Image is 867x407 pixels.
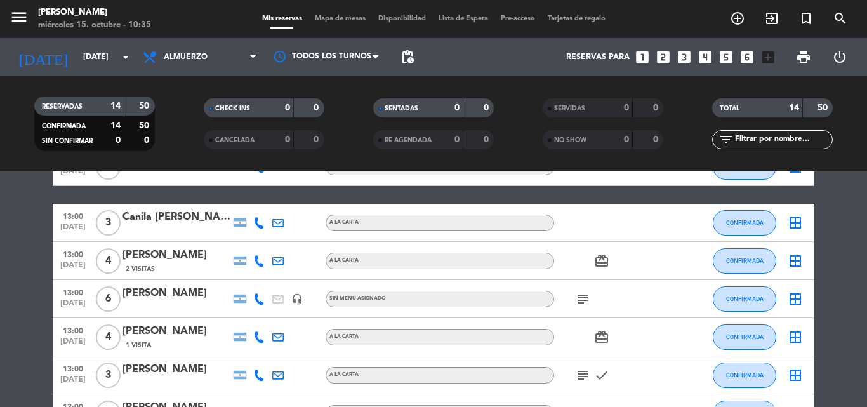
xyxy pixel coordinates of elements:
i: exit_to_app [764,11,779,26]
span: A LA CARTA [329,220,359,225]
button: CONFIRMADA [713,286,776,312]
span: 1 Visita [126,340,151,350]
button: CONFIRMADA [713,363,776,388]
span: Lista de Espera [432,15,494,22]
i: add_circle_outline [730,11,745,26]
strong: 0 [653,135,661,144]
strong: 50 [139,102,152,110]
i: looks_one [634,49,651,65]
span: SIN CONFIRMAR [42,138,93,144]
button: CONFIRMADA [713,210,776,236]
span: Sin menú asignado [329,296,386,301]
i: card_giftcard [594,330,609,345]
span: CONFIRMADA [42,123,86,130]
i: power_settings_new [832,50,847,65]
strong: 14 [110,121,121,130]
span: 6 [96,286,121,312]
span: [DATE] [57,375,89,390]
strong: 0 [653,103,661,112]
i: looks_two [655,49,672,65]
i: border_all [788,368,803,383]
span: CONFIRMADA [726,371,764,378]
div: [PERSON_NAME] [122,247,230,264]
button: CONFIRMADA [713,248,776,274]
div: [PERSON_NAME] [122,361,230,378]
strong: 0 [285,135,290,144]
div: miércoles 15. octubre - 10:35 [38,19,151,32]
span: 2 Visitas [126,264,155,274]
span: SENTADAS [385,105,418,112]
span: Reservas para [566,53,630,62]
span: Pre-acceso [494,15,541,22]
span: CANCELADA [215,137,255,143]
span: RESERVADAS [42,103,83,110]
i: subject [575,368,590,383]
strong: 0 [314,103,321,112]
span: 13:00 [57,246,89,261]
span: [DATE] [57,167,89,182]
button: menu [10,8,29,31]
i: looks_4 [697,49,713,65]
strong: 0 [624,103,629,112]
span: CONFIRMADA [726,219,764,226]
span: 13:00 [57,284,89,299]
div: Canila [PERSON_NAME] [122,209,230,225]
span: TOTAL [720,105,739,112]
i: border_all [788,215,803,230]
strong: 0 [285,103,290,112]
i: border_all [788,253,803,269]
span: CONFIRMADA [726,295,764,302]
span: A LA CARTA [329,372,359,377]
div: [PERSON_NAME] [122,323,230,340]
span: 13:00 [57,323,89,337]
span: Mis reservas [256,15,308,22]
span: [DATE] [57,261,89,276]
span: 4 [96,248,121,274]
i: headset_mic [291,293,303,305]
span: 3 [96,210,121,236]
div: [PERSON_NAME] [122,285,230,302]
button: CONFIRMADA [713,324,776,350]
strong: 0 [116,136,121,145]
i: looks_3 [676,49,692,65]
span: [DATE] [57,337,89,352]
span: 4 [96,324,121,350]
div: [PERSON_NAME] [38,6,151,19]
span: pending_actions [400,50,415,65]
strong: 0 [454,135,460,144]
div: LOG OUT [821,38,857,76]
span: Disponibilidad [372,15,432,22]
i: looks_6 [739,49,755,65]
strong: 14 [110,102,121,110]
span: [DATE] [57,299,89,314]
i: arrow_drop_down [118,50,133,65]
i: card_giftcard [594,253,609,269]
strong: 50 [139,121,152,130]
span: CHECK INS [215,105,250,112]
i: turned_in_not [798,11,814,26]
span: Tarjetas de regalo [541,15,612,22]
span: [DATE] [57,223,89,237]
strong: 0 [484,135,491,144]
span: 13:00 [57,208,89,223]
i: border_all [788,291,803,307]
span: SERVIDAS [554,105,585,112]
input: Filtrar por nombre... [734,133,832,147]
i: border_all [788,330,803,345]
strong: 0 [144,136,152,145]
strong: 0 [314,135,321,144]
span: print [796,50,811,65]
strong: 0 [624,135,629,144]
i: [DATE] [10,43,77,71]
strong: 0 [454,103,460,112]
span: RE AGENDADA [385,137,432,143]
i: menu [10,8,29,27]
strong: 0 [484,103,491,112]
i: check [594,368,609,383]
span: A LA CARTA [329,258,359,263]
span: Almuerzo [164,53,208,62]
i: search [833,11,848,26]
span: CONFIRMADA [726,333,764,340]
strong: 50 [817,103,830,112]
span: 3 [96,363,121,388]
